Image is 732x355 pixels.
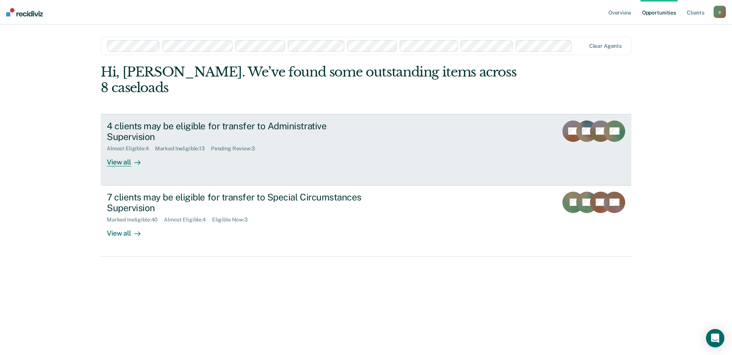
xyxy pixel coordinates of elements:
img: Recidiviz [6,8,43,16]
div: Eligible Now : 3 [212,217,254,223]
div: Almost Eligible : 4 [164,217,212,223]
div: Clear agents [589,43,622,49]
div: Marked Ineligible : 40 [107,217,164,223]
div: View all [107,223,150,238]
a: 4 clients may be eligible for transfer to Administrative SupervisionAlmost Eligible:4Marked Ineli... [101,114,631,186]
div: View all [107,152,150,167]
a: 7 clients may be eligible for transfer to Special Circumstances SupervisionMarked Ineligible:40Al... [101,186,631,257]
div: Open Intercom Messenger [706,329,724,347]
div: Pending Review : 3 [211,145,261,152]
div: 4 clients may be eligible for transfer to Administrative Supervision [107,121,376,143]
div: Almost Eligible : 4 [107,145,155,152]
button: p [714,6,726,18]
div: Marked Ineligible : 13 [155,145,211,152]
div: 7 clients may be eligible for transfer to Special Circumstances Supervision [107,192,376,214]
div: Hi, [PERSON_NAME]. We’ve found some outstanding items across 8 caseloads [101,64,525,96]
